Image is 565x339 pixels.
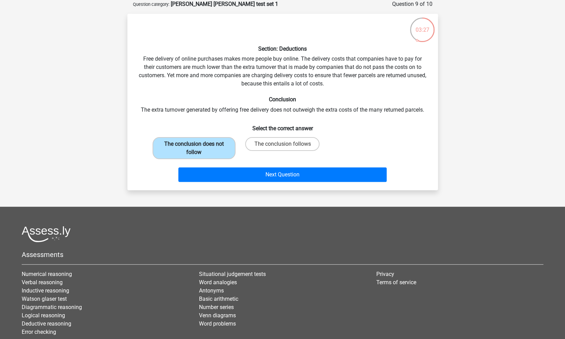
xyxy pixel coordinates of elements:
a: Numerical reasoning [22,271,72,277]
button: Next Question [178,167,387,182]
a: Logical reasoning [22,312,65,319]
a: Antonyms [199,287,224,294]
small: Question category: [133,2,169,7]
h6: Section: Deductions [138,45,427,52]
label: The conclusion follows [245,137,320,151]
strong: [PERSON_NAME] [PERSON_NAME] test set 1 [171,1,278,7]
a: Privacy [376,271,394,277]
div: Free delivery of online purchases makes more people buy online. The delivery costs that companies... [130,19,435,185]
a: Diagrammatic reasoning [22,304,82,310]
a: Terms of service [376,279,416,286]
img: Assessly logo [22,226,71,242]
a: Error checking [22,329,56,335]
label: The conclusion does not follow [153,137,236,159]
a: Verbal reasoning [22,279,63,286]
h6: Conclusion [138,96,427,103]
a: Number series [199,304,234,310]
a: Word analogies [199,279,237,286]
a: Basic arithmetic [199,296,238,302]
a: Word problems [199,320,236,327]
a: Venn diagrams [199,312,236,319]
a: Watson glaser test [22,296,67,302]
a: Deductive reasoning [22,320,71,327]
div: 03:27 [409,17,435,34]
a: Situational judgement tests [199,271,266,277]
h6: Select the correct answer [138,120,427,132]
h5: Assessments [22,250,543,259]
a: Inductive reasoning [22,287,69,294]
